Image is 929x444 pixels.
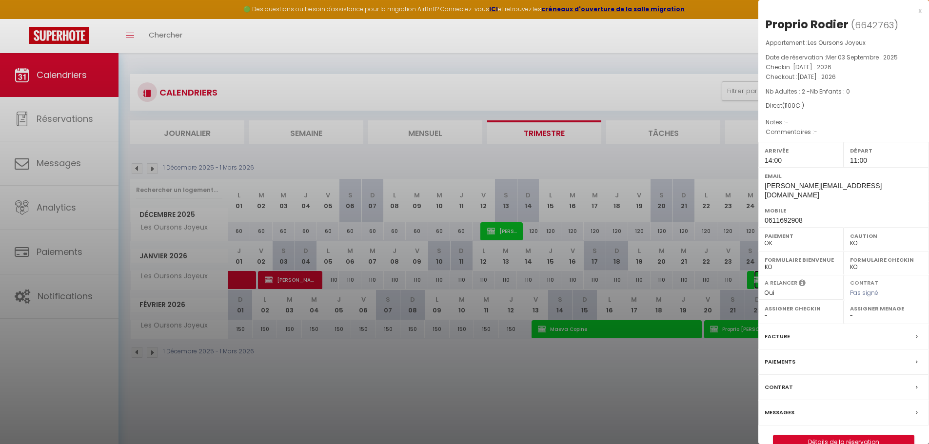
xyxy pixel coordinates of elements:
label: Départ [850,146,923,155]
label: Assigner Menage [850,304,923,313]
span: Mer 03 Septembre . 2025 [826,53,898,61]
span: - [785,118,789,126]
span: [PERSON_NAME][EMAIL_ADDRESS][DOMAIN_NAME] [765,182,882,199]
span: [DATE] . 2026 [797,73,836,81]
div: x [758,5,922,17]
span: Nb Enfants : 0 [810,87,850,96]
label: Arrivée [765,146,837,155]
p: Commentaires : [766,127,922,137]
span: [DATE] . 2026 [793,63,831,71]
p: Notes : [766,117,922,127]
span: 1100 [785,101,795,110]
span: 14:00 [765,156,782,164]
span: - [814,128,817,136]
label: A relancer [765,279,797,287]
label: Caution [850,231,923,241]
label: Facture [765,331,790,342]
div: Proprio Rodier [766,17,849,32]
span: 6642763 [855,19,894,31]
label: Email [765,171,923,181]
p: Checkin : [766,62,922,72]
label: Formulaire Checkin [850,255,923,265]
span: ( ) [851,18,898,32]
span: 0611692908 [765,216,803,224]
p: Appartement : [766,38,922,48]
label: Paiement [765,231,837,241]
label: Paiements [765,357,795,367]
span: Pas signé [850,289,878,297]
span: Nb Adultes : 2 - [766,87,850,96]
span: 11:00 [850,156,867,164]
label: Messages [765,407,794,418]
label: Formulaire Bienvenue [765,255,837,265]
span: ( € ) [782,101,804,110]
button: Ouvrir le widget de chat LiveChat [8,4,37,33]
p: Date de réservation : [766,53,922,62]
label: Assigner Checkin [765,304,837,313]
i: Sélectionner OUI si vous souhaiter envoyer les séquences de messages post-checkout [799,279,806,290]
span: Les Oursons Joyeux [808,39,866,47]
label: Contrat [850,279,878,285]
label: Mobile [765,206,923,215]
div: Direct [766,101,922,111]
p: Checkout : [766,72,922,82]
label: Contrat [765,382,793,392]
